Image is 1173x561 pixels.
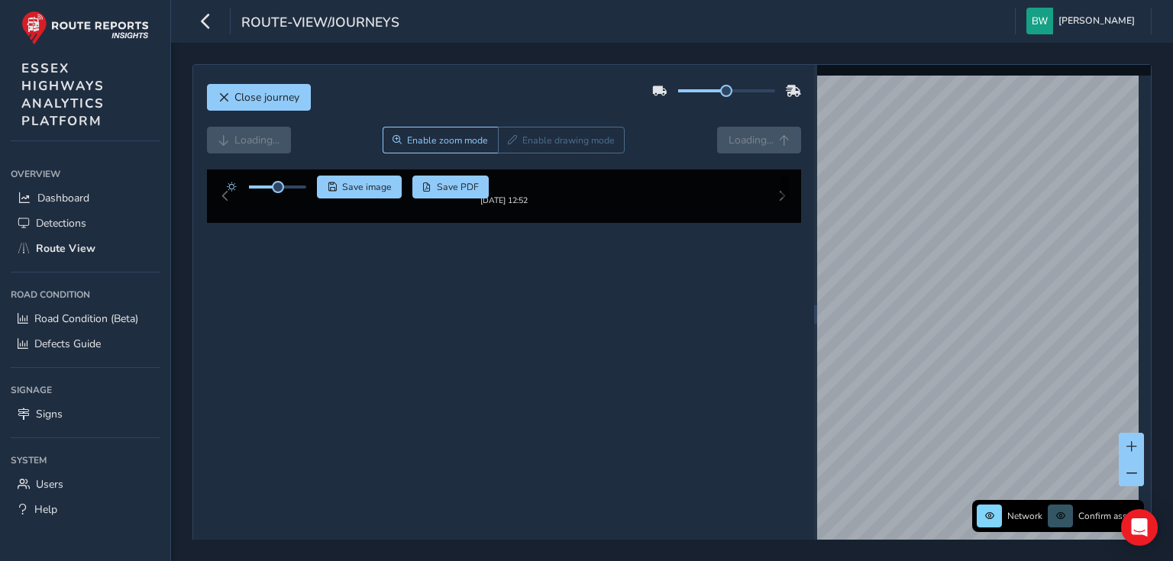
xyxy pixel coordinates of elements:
[11,306,160,331] a: Road Condition (Beta)
[241,13,399,34] span: route-view/journeys
[34,311,138,326] span: Road Condition (Beta)
[317,176,402,198] button: Save
[11,401,160,427] a: Signs
[11,449,160,472] div: System
[234,90,299,105] span: Close journey
[1026,8,1053,34] img: diamond-layout
[1121,509,1158,546] div: Open Intercom Messenger
[11,236,160,261] a: Route View
[437,181,479,193] span: Save PDF
[21,11,149,45] img: rr logo
[21,60,105,130] span: ESSEX HIGHWAYS ANALYTICS PLATFORM
[11,497,160,522] a: Help
[457,192,551,207] img: Thumbnail frame
[11,185,160,211] a: Dashboard
[1058,8,1135,34] span: [PERSON_NAME]
[11,283,160,306] div: Road Condition
[1007,510,1042,522] span: Network
[407,134,488,147] span: Enable zoom mode
[36,407,63,421] span: Signs
[36,216,86,231] span: Detections
[34,337,101,351] span: Defects Guide
[11,211,160,236] a: Detections
[11,163,160,185] div: Overview
[383,127,498,153] button: Zoom
[11,472,160,497] a: Users
[342,181,392,193] span: Save image
[34,502,57,517] span: Help
[11,379,160,401] div: Signage
[207,84,311,111] button: Close journey
[1078,510,1139,522] span: Confirm assets
[36,241,95,256] span: Route View
[37,191,89,205] span: Dashboard
[412,176,490,198] button: PDF
[36,477,63,492] span: Users
[457,207,551,218] div: [DATE] 12:52
[11,331,160,356] a: Defects Guide
[1026,8,1140,34] button: [PERSON_NAME]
